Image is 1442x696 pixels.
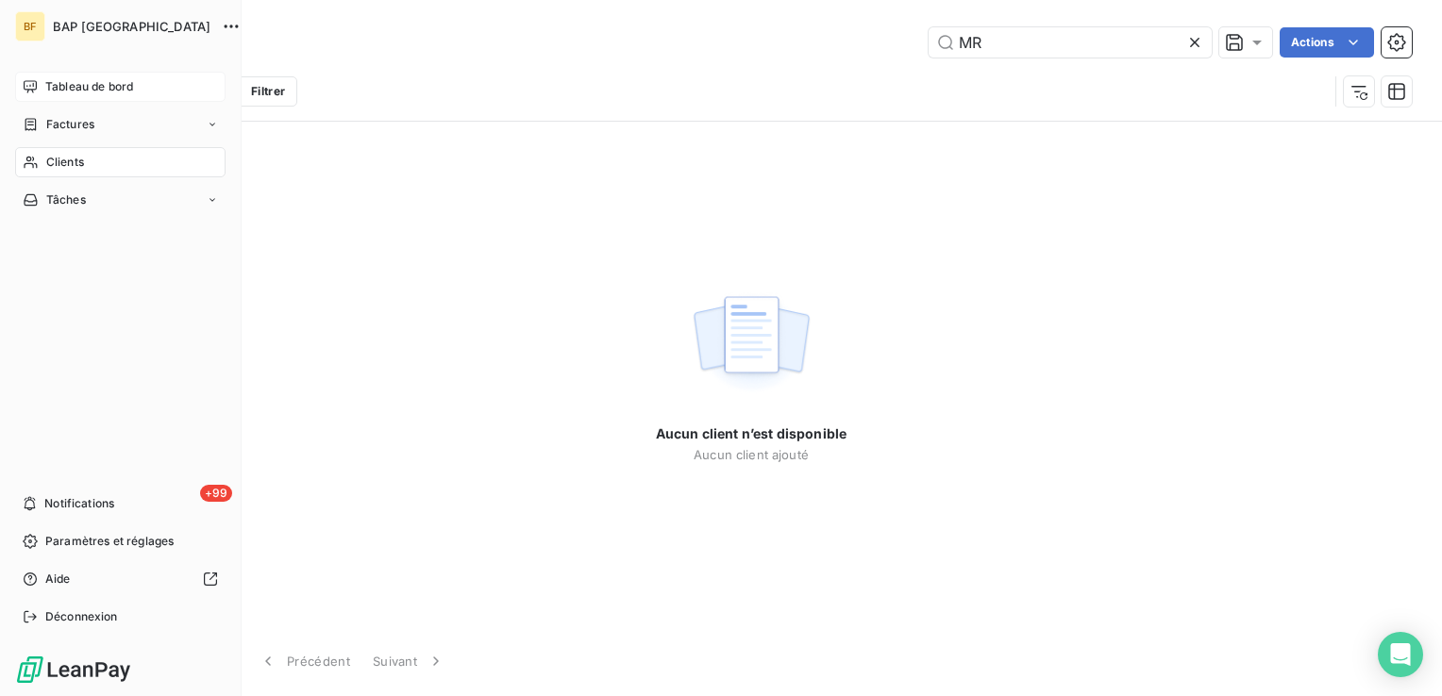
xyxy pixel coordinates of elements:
[45,78,133,95] span: Tableau de bord
[694,447,809,462] span: Aucun client ajouté
[46,154,84,171] span: Clients
[656,424,847,443] span: Aucun client n’est disponible
[1280,27,1374,58] button: Actions
[1378,632,1423,677] div: Open Intercom Messenger
[691,286,812,403] img: empty state
[46,191,86,208] span: Tâches
[210,76,297,107] button: Filtrer
[46,116,94,133] span: Factures
[15,564,226,594] a: Aide
[361,641,457,681] button: Suivant
[15,655,132,685] img: Logo LeanPay
[45,608,118,625] span: Déconnexion
[200,485,232,502] span: +99
[45,571,71,588] span: Aide
[247,641,361,681] button: Précédent
[15,11,45,41] div: BF
[45,533,174,550] span: Paramètres et réglages
[44,495,114,512] span: Notifications
[53,19,210,34] span: BAP [GEOGRAPHIC_DATA]
[929,27,1212,58] input: Rechercher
